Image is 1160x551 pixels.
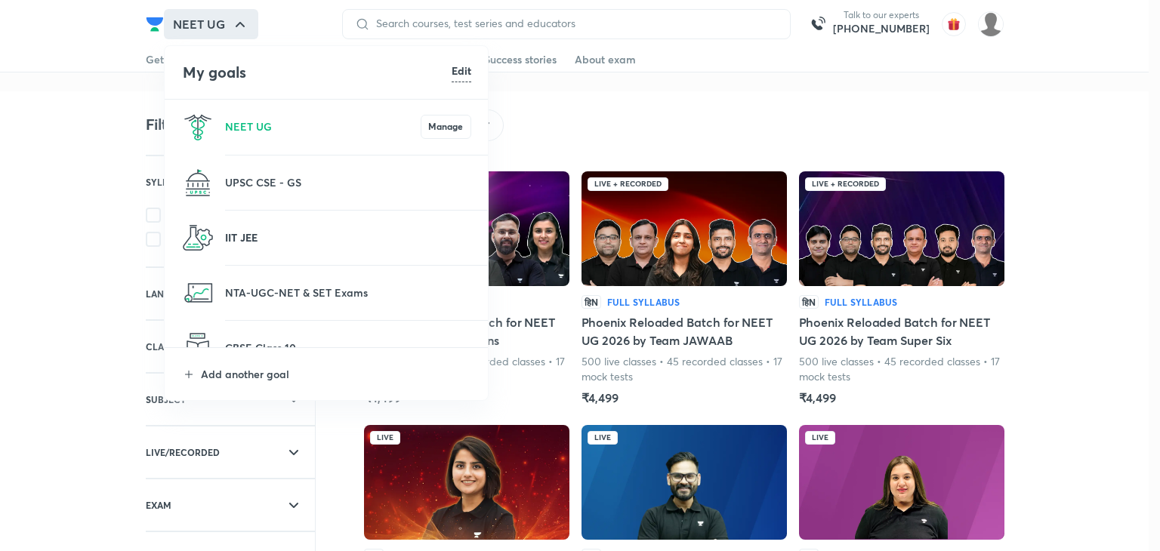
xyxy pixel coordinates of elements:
h4: My goals [183,61,452,84]
h6: Edit [452,63,471,78]
img: CBSE Class 10 [183,333,213,363]
p: UPSC CSE - GS [225,174,471,190]
img: NTA-UGC-NET & SET Exams [183,278,213,308]
p: Add another goal [201,366,471,382]
p: IIT JEE [225,229,471,245]
button: Manage [421,115,471,139]
img: NEET UG [183,112,213,142]
p: CBSE Class 10 [225,340,471,356]
img: UPSC CSE - GS [183,168,213,198]
img: IIT JEE [183,223,213,253]
p: NTA-UGC-NET & SET Exams [225,285,471,300]
p: NEET UG [225,119,421,134]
